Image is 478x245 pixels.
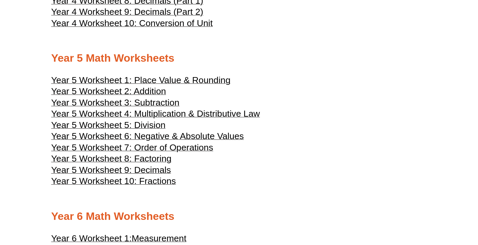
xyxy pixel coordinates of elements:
a: Year 5 Worksheet 3: Subtraction [51,101,179,107]
iframe: Chat Widget [366,169,478,245]
a: Year 4 Worksheet 9: Decimals (Part 2) [51,10,203,16]
span: Year 5 Worksheet 3: Subtraction [51,98,179,108]
a: Year 5 Worksheet 10: Fractions [51,179,176,186]
a: Year 6 Worksheet 1:Measurement [51,236,187,243]
h2: Year 6 Math Worksheets [51,209,427,224]
span: Measurement [132,233,187,243]
a: Year 5 Worksheet 2: Addition [51,89,166,96]
h2: Year 5 Math Worksheets [51,51,427,65]
span: Year 4 Worksheet 9: Decimals (Part 2) [51,7,203,17]
span: Year 5 Worksheet 6: Negative & Absolute Values [51,131,244,141]
span: Year 6 Worksheet 1: [51,233,132,243]
a: Year 5 Worksheet 1: Place Value & Rounding [51,78,230,85]
a: Year 5 Worksheet 6: Negative & Absolute Values [51,134,244,141]
span: Year 5 Worksheet 4: Multiplication & Distributive Law [51,109,260,119]
span: Year 5 Worksheet 1: Place Value & Rounding [51,75,230,85]
span: Year 5 Worksheet 9: Decimals [51,165,171,175]
span: Year 5 Worksheet 2: Addition [51,86,166,96]
a: Year 5 Worksheet 7: Order of Operations [51,145,213,152]
a: Year 5 Worksheet 8: Factoring [51,157,172,163]
a: Year 5 Worksheet 5: Division [51,123,166,130]
a: Year 5 Worksheet 4: Multiplication & Distributive Law [51,112,260,118]
span: Year 5 Worksheet 7: Order of Operations [51,142,213,152]
span: Year 5 Worksheet 8: Factoring [51,154,172,164]
span: Year 5 Worksheet 10: Fractions [51,176,176,186]
a: Year 5 Worksheet 9: Decimals [51,168,171,175]
a: Year 4 Worksheet 10: Conversion of Unit [51,21,213,28]
span: Year 5 Worksheet 5: Division [51,120,166,130]
span: Year 4 Worksheet 10: Conversion of Unit [51,18,213,28]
